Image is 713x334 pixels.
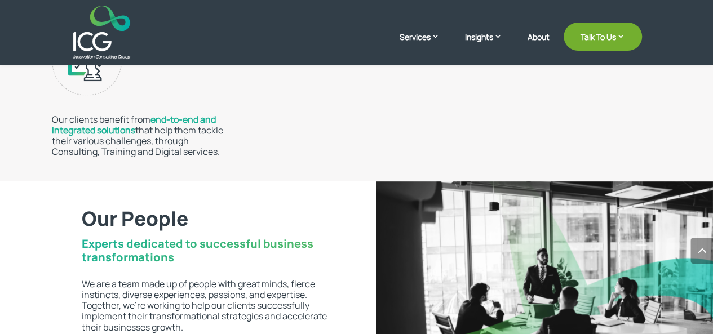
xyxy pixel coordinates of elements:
[52,113,216,136] strong: end-to-end and integrated solutions
[82,237,337,264] p: Experts dedicated to successful business transformations
[564,23,642,51] a: Talk To Us
[400,31,451,59] a: Services
[82,207,337,236] h2: Our People
[73,6,130,59] img: ICG
[82,279,337,333] p: We are a team made up of people with great minds, fierce instincts, diverse experiences, passions...
[528,33,550,59] a: About
[465,31,513,59] a: Insights
[525,212,713,334] iframe: Chat Widget
[52,114,233,158] p: Our clients benefit from that help them tackle their various challenges, through Consulting, Trai...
